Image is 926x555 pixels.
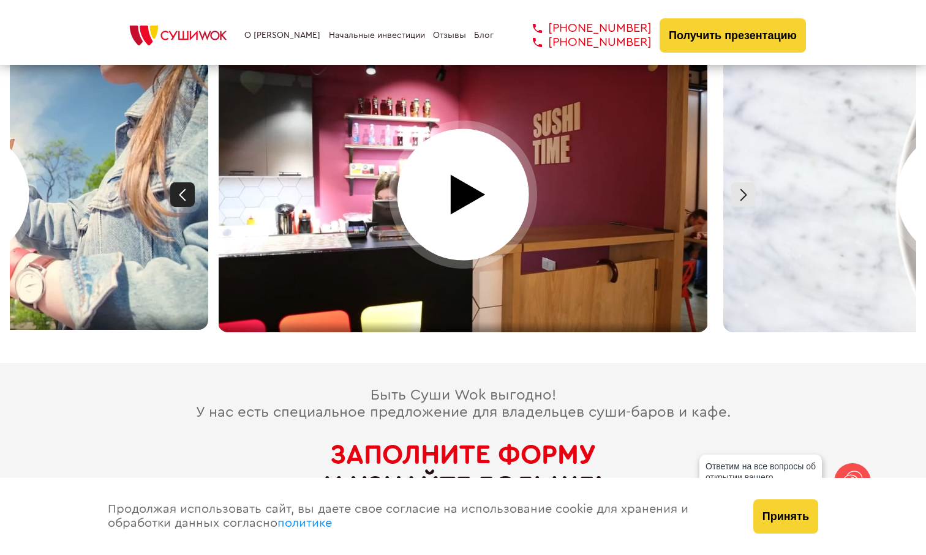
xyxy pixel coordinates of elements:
[10,439,916,501] h2: и узнайте больше!
[96,478,741,555] div: Продолжая использовать сайт, вы даете свое согласие на использование cookie для хранения и обрабо...
[120,22,236,49] img: СУШИWOK
[244,31,320,40] a: О [PERSON_NAME]
[474,31,494,40] a: Блог
[753,499,818,534] button: Принять
[433,31,466,40] a: Отзывы
[699,455,822,500] div: Ответим на все вопросы об открытии вашего [PERSON_NAME]!
[330,441,596,468] span: Заполните форму
[514,35,652,50] a: [PHONE_NUMBER]
[660,18,806,53] button: Получить презентацию
[196,388,731,420] span: Быть Суши Wok выгодно! У нас есть специальное предложение для владельцев суши-баров и кафе.
[329,31,425,40] a: Начальные инвестиции
[277,517,332,529] a: политике
[514,21,652,35] a: [PHONE_NUMBER]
